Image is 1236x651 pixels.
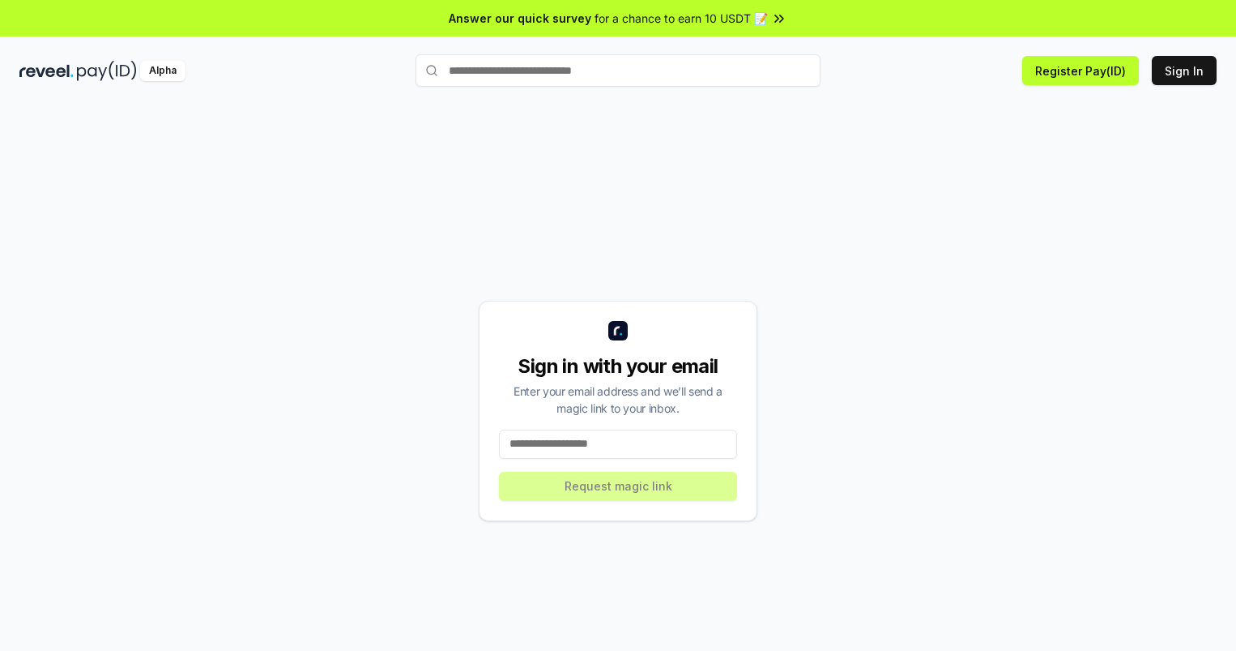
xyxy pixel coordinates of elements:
img: logo_small [608,321,628,340]
span: Answer our quick survey [449,10,591,27]
img: reveel_dark [19,61,74,81]
button: Register Pay(ID) [1022,56,1139,85]
span: for a chance to earn 10 USDT 📝 [595,10,768,27]
div: Alpha [140,61,185,81]
img: pay_id [77,61,137,81]
div: Enter your email address and we’ll send a magic link to your inbox. [499,383,737,417]
div: Sign in with your email [499,353,737,379]
button: Sign In [1152,56,1217,85]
